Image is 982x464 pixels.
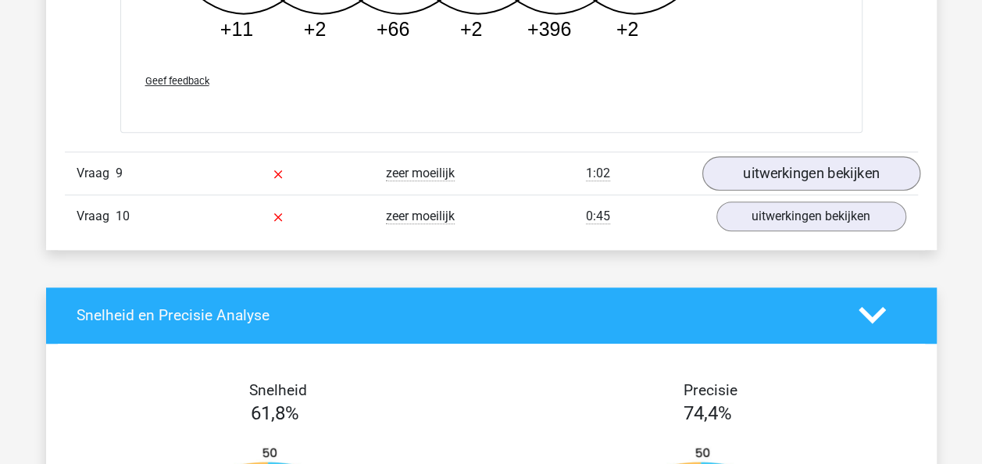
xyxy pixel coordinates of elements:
[116,209,130,223] span: 10
[77,164,116,183] span: Vraag
[702,156,920,191] a: uitwerkingen bekijken
[586,166,610,181] span: 1:02
[145,75,209,87] span: Geef feedback
[116,166,123,180] span: 9
[616,18,638,40] tspan: +2
[376,18,409,40] tspan: +66
[459,18,482,40] tspan: +2
[386,166,455,181] span: zeer moeilijk
[509,381,912,399] h4: Precisie
[77,207,116,226] span: Vraag
[77,381,480,399] h4: Snelheid
[386,209,455,224] span: zeer moeilijk
[716,202,906,231] a: uitwerkingen bekijken
[586,209,610,224] span: 0:45
[527,18,570,40] tspan: +396
[684,402,732,424] span: 74,4%
[251,402,299,424] span: 61,8%
[220,18,252,40] tspan: +11
[77,306,835,324] h4: Snelheid en Precisie Analyse
[303,18,326,40] tspan: +2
